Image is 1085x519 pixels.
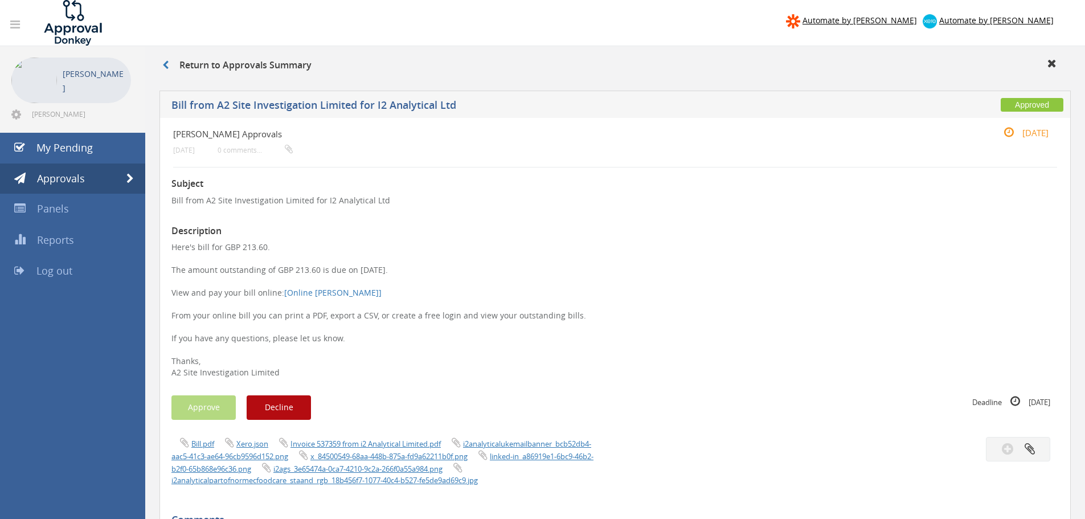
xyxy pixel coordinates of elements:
[992,126,1049,139] small: [DATE]
[803,15,917,26] span: Automate by [PERSON_NAME]
[218,146,293,154] small: 0 comments...
[171,179,1059,189] h3: Subject
[923,14,937,28] img: xero-logo.png
[37,233,74,247] span: Reports
[191,439,214,449] a: Bill.pdf
[32,109,129,118] span: [PERSON_NAME][EMAIL_ADDRESS][PERSON_NAME][DOMAIN_NAME]
[36,141,93,154] span: My Pending
[1001,98,1063,112] span: Approved
[273,464,443,474] a: i2ags_3e65474a-0ca7-4210-9c2a-266f0a55a984.png
[171,439,591,461] a: i2analyticalukemailbanner_bcb52db4-aac5-41c3-ae64-96cb9596d152.png
[236,439,268,449] a: Xero.json
[290,439,441,449] a: Invoice 537359 from i2 Analytical Limited.pdf
[171,100,795,114] h5: Bill from A2 Site Investigation Limited for I2 Analytical Ltd
[36,264,72,277] span: Log out
[284,287,382,298] a: [Online [PERSON_NAME]]
[37,202,69,215] span: Panels
[171,451,593,474] a: linked-in_a86919e1-6bc9-46b2-b2f0-65b868e96c36.png
[939,15,1054,26] span: Automate by [PERSON_NAME]
[173,129,910,139] h4: [PERSON_NAME] Approvals
[972,395,1050,408] small: Deadline [DATE]
[37,171,85,185] span: Approvals
[63,67,125,95] p: [PERSON_NAME]
[171,395,236,420] button: Approve
[247,395,311,420] button: Decline
[173,146,195,154] small: [DATE]
[162,60,312,71] h3: Return to Approvals Summary
[171,475,478,485] a: i2analyticalpartofnormecfoodcare_staand_rgb_18b456f7-1077-40c4-b527-fe5de9ad69c9.jpg
[171,242,1059,378] p: Here's bill for GBP 213.60. The amount outstanding of GBP 213.60 is due on [DATE]. View and pay y...
[171,226,1059,236] h3: Description
[786,14,800,28] img: zapier-logomark.png
[310,451,468,461] a: x_84500549-68aa-448b-875a-fd9a62211b0f.png
[171,195,1059,206] p: Bill from A2 Site Investigation Limited for I2 Analytical Ltd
